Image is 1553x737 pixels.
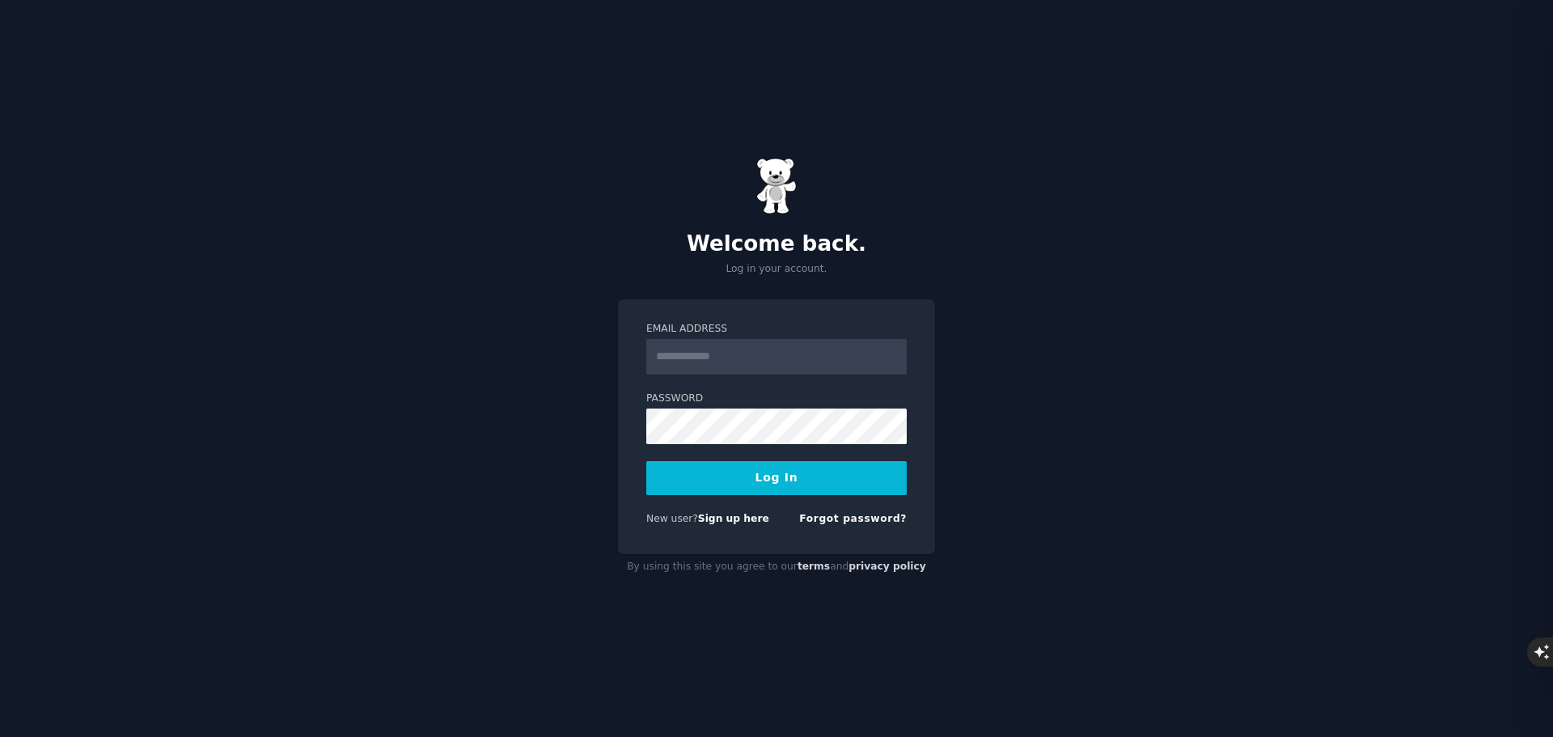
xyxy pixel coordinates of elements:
[646,322,907,337] label: Email Address
[618,262,935,277] p: Log in your account.
[618,554,935,580] div: By using this site you agree to our and
[799,513,907,524] a: Forgot password?
[848,561,926,572] a: privacy policy
[798,561,830,572] a: terms
[646,392,907,406] label: Password
[646,461,907,495] button: Log In
[618,231,935,257] h2: Welcome back.
[646,513,698,524] span: New user?
[698,513,769,524] a: Sign up here
[756,158,797,214] img: Gummy Bear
